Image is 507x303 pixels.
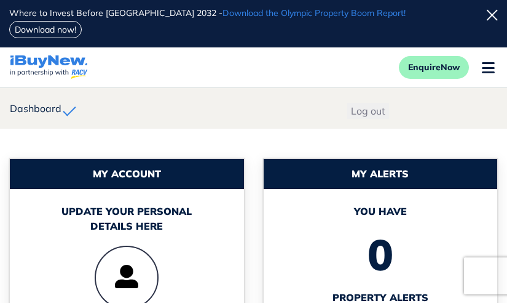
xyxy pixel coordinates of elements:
a: navigations [10,52,88,83]
button: Log out [347,103,389,119]
div: My Account [10,159,244,189]
button: Toggle navigation [469,60,497,76]
button: EnquireNow [399,56,469,79]
button: Dashboard [9,88,81,129]
span: Now [441,62,460,73]
div: Update your personal details here [22,204,232,233]
span: Download the Olympic Property Boom Report! [222,7,406,18]
div: My Alerts [264,159,498,189]
button: Download now! [9,21,82,38]
span: 0 [276,219,485,290]
span: Where to Invest Before [GEOGRAPHIC_DATA] 2032 - [9,7,406,18]
span: You have [276,204,485,219]
img: logo [10,55,88,79]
